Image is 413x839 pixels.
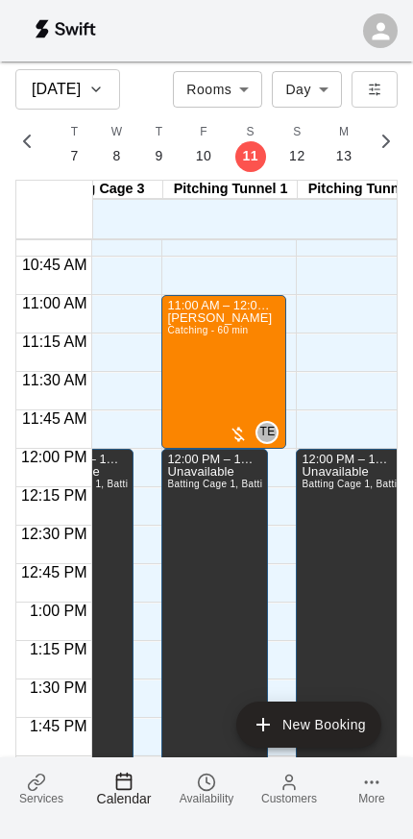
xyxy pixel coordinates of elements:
[261,792,317,805] span: Customers
[330,757,413,820] a: More
[247,123,255,142] span: S
[96,117,138,172] button: W8
[196,146,212,166] p: 10
[165,757,248,820] a: Availability
[321,117,368,172] button: M13
[173,71,262,107] div: Rooms
[259,423,275,442] span: TE
[17,257,92,273] span: 10:45 AM
[16,564,91,580] span: 12:45 PM
[156,146,163,166] p: 9
[16,487,91,504] span: 12:15 PM
[161,295,286,449] div: 11:00 AM – 12:00 PM: John P Catching
[248,757,330,820] a: Customers
[200,123,207,142] span: F
[113,146,121,166] p: 8
[336,146,352,166] p: 13
[163,181,298,199] div: Pitching Tunnel 1
[71,123,79,142] span: T
[167,452,262,466] div: 12:00 PM – 10:30 PM
[358,792,384,805] span: More
[17,410,92,427] span: 11:45 AM
[83,757,165,820] a: Calendar
[71,146,79,166] p: 7
[138,117,181,172] button: T9
[32,76,81,103] h6: [DATE]
[236,702,381,748] button: add
[111,123,123,142] span: W
[180,792,233,805] span: Availability
[16,526,91,542] span: 12:30 PM
[19,792,63,805] span: Services
[25,641,92,657] span: 1:15 PM
[293,123,301,142] span: S
[97,791,152,806] span: Calendar
[167,298,280,312] div: 11:00 AM – 12:00 PM
[272,71,342,107] div: Day
[263,421,279,444] span: Teo Estevez
[227,117,274,172] button: S11
[181,117,228,172] button: F10
[17,333,92,350] span: 11:15 AM
[54,117,96,172] button: T7
[25,756,92,773] span: 2:00 PM
[289,146,305,166] p: 12
[25,679,92,696] span: 1:30 PM
[15,69,120,110] button: [DATE]
[17,372,92,388] span: 11:30 AM
[17,295,92,311] span: 11:00 AM
[302,452,397,466] div: 12:00 PM – 10:30 PM
[339,123,349,142] span: M
[25,603,92,619] span: 1:00 PM
[274,117,321,172] button: S12
[242,146,258,166] p: 11
[16,449,91,465] span: 12:00 PM
[255,421,279,444] div: Teo Estevez
[167,325,248,335] span: Catching - 60 min
[25,718,92,734] span: 1:45 PM
[29,181,163,199] div: Batting Cage 3
[156,123,163,142] span: T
